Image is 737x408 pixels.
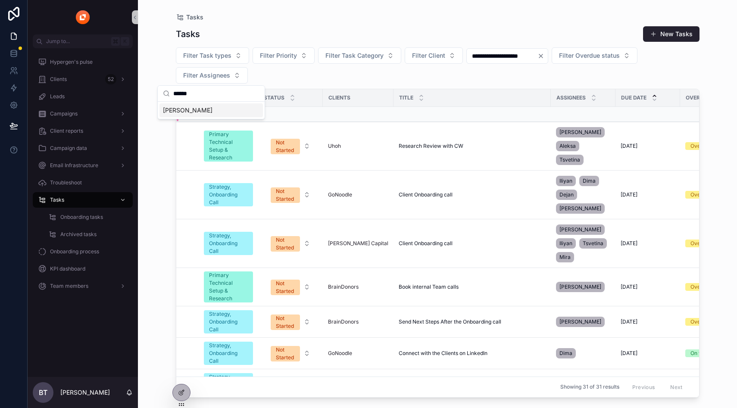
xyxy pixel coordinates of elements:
[556,94,586,101] span: Assignees
[46,38,108,45] span: Jump to...
[559,240,572,247] span: Iliyan
[583,178,596,184] span: Dima
[643,26,700,42] a: New Tasks
[33,261,133,277] a: KPI dashboard
[209,131,248,162] div: Primary Technical Setup & Research
[209,342,248,365] div: Strategy, Onboarding Call
[105,74,116,84] div: 52
[50,145,87,152] span: Campaign data
[33,106,133,121] a: Campaigns
[276,139,295,154] div: Not Started
[50,179,82,186] span: Troubleshoot
[556,125,610,167] a: [PERSON_NAME]AleksaTsvetina
[328,240,388,247] a: [PERSON_NAME] Capital
[621,318,637,325] span: [DATE]
[559,226,601,233] span: [PERSON_NAME]
[204,131,253,162] a: Primary Technical Setup & Research
[209,232,248,255] div: Strategy, Onboarding Call
[399,94,413,101] span: Title
[176,28,200,40] h1: Tasks
[621,94,646,101] span: Due date
[122,38,128,45] span: K
[621,318,675,325] a: [DATE]
[399,191,546,198] a: Client Onboarding call
[50,59,93,65] span: Hypergen's pulse
[328,283,388,290] a: BrainDonors
[50,162,98,169] span: Email Infrastructure
[328,350,388,357] a: GoNoodle
[328,318,388,325] a: BrainDonors
[39,387,47,398] span: BT
[43,209,133,225] a: Onboarding tasks
[183,71,230,80] span: Filter Assignees
[621,283,675,290] a: [DATE]
[559,143,576,149] span: Aleksa
[50,93,65,100] span: Leads
[253,47,315,64] button: Select Button
[559,191,574,198] span: Dejan
[264,310,317,333] button: Select Button
[60,388,110,397] p: [PERSON_NAME]
[399,240,546,247] a: Client Onboarding call
[264,134,317,158] button: Select Button
[33,123,133,139] a: Client reports
[60,214,103,221] span: Onboarding tasks
[33,72,133,87] a: Clients52
[559,254,571,261] span: Mira
[264,342,317,365] button: Select Button
[176,13,203,22] a: Tasks
[559,129,601,136] span: [PERSON_NAME]
[33,54,133,70] a: Hypergen's pulse
[583,240,603,247] span: Tsvetina
[176,67,248,84] button: Select Button
[276,346,295,361] div: Not Started
[690,240,712,247] div: Overdue
[209,271,248,302] div: Primary Technical Setup & Research
[559,283,601,290] span: [PERSON_NAME]
[621,143,637,149] span: [DATE]
[264,183,317,206] button: Select Button
[50,76,67,83] span: Clients
[209,183,248,206] div: Strategy, Onboarding Call
[328,143,341,149] a: Uhoh
[325,51,384,60] span: Filter Task Category
[204,342,253,365] a: Strategy, Onboarding Call
[405,47,463,64] button: Select Button
[328,283,359,290] a: BrainDonors
[399,318,501,325] span: Send Next Steps After the Onboarding call
[556,280,610,294] a: [PERSON_NAME]
[263,231,318,255] a: Select Button
[276,280,295,295] div: Not Started
[50,110,78,117] span: Campaigns
[690,283,712,291] div: Overdue
[690,191,712,199] div: Overdue
[50,196,64,203] span: Tasks
[328,94,350,101] span: Clients
[399,318,546,325] a: Send Next Steps After the Onboarding call
[559,318,601,325] span: [PERSON_NAME]
[556,315,610,329] a: [PERSON_NAME]
[50,283,88,290] span: Team members
[318,47,401,64] button: Select Button
[399,283,459,290] span: Book internal Team calls
[209,373,248,396] div: Strategy, Onboarding Call
[276,315,295,330] div: Not Started
[399,283,546,290] a: Book internal Team calls
[276,236,295,252] div: Not Started
[399,143,463,149] span: Research Review with CW
[328,191,352,198] a: GoNoodle
[263,134,318,158] a: Select Button
[399,350,487,357] span: Connect with the Clients on LinkedIn
[621,143,675,149] a: [DATE]
[412,51,445,60] span: Filter Client
[559,51,620,60] span: Filter Overdue status
[328,318,359,325] a: BrainDonors
[556,174,610,215] a: IliyanDimaDejan[PERSON_NAME]
[690,349,709,357] div: On time
[556,223,610,264] a: [PERSON_NAME]IliyanTsvetinaMira
[621,240,675,247] a: [DATE]
[33,34,133,48] button: Jump to...K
